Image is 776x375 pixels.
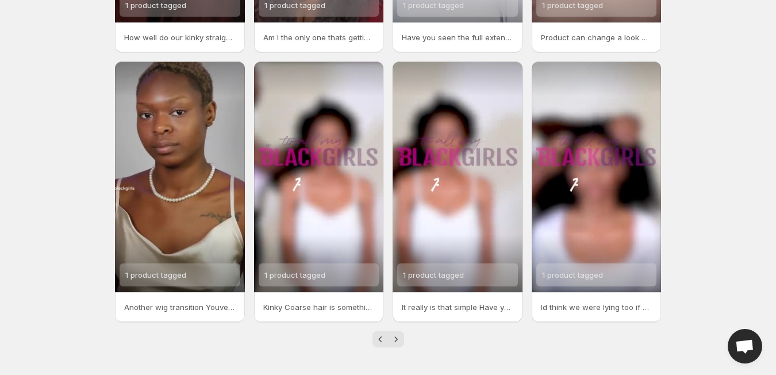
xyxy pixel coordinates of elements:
p: Id think we were lying too if we told you its possible to get Kinky Curls in under minute but Wha... [541,301,652,313]
span: 1 product tagged [264,270,325,280]
span: 1 product tagged [125,270,186,280]
p: How well do our kinky straight clip ins blend into loaferette natural hair Shop our range of clip... [124,32,236,43]
p: Kinky Coarse hair is something else Shop Kinky Coarse Headband Wig for this quick look now at TOA... [263,301,375,313]
span: 1 product tagged [542,270,603,280]
p: It really is that simple Have you tried a u-part wig yet Shop now at TOALLMYBLACKGIRLS [402,301,513,313]
p: Another wig transition Youve got to love it Shop now at TOALLMYBLACKGIRLS [124,301,236,313]
p: Am I the only one thats getting Bridgerton vibes from the Kinky Curls Lace Wig and headband combo... [263,32,375,43]
div: Open chat [728,329,762,363]
button: Next [388,331,404,347]
button: Previous [372,331,389,347]
span: 1 product tagged [403,1,464,10]
nav: Pagination [372,331,404,347]
span: 1 product tagged [403,270,464,280]
p: Product can change a look Can you guess which texture this is Shop now at TOALLMYBLACKGIRLS [541,32,652,43]
p: Have you seen the full extent of our Headband Wig collection Check out our pieces incorporating o... [402,32,513,43]
span: 1 product tagged [264,1,325,10]
span: 1 product tagged [542,1,603,10]
span: 1 product tagged [125,1,186,10]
